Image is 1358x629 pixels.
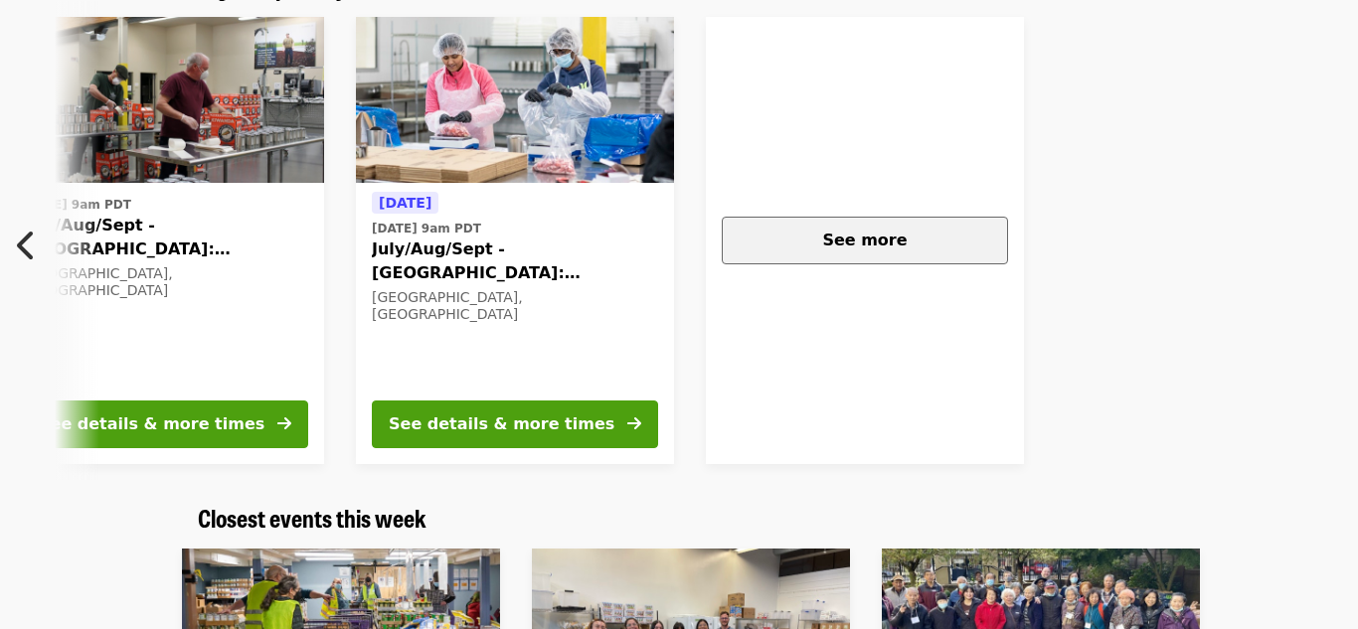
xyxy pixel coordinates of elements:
button: See details & more times [372,400,658,448]
div: [GEOGRAPHIC_DATA], [GEOGRAPHIC_DATA] [372,289,658,323]
i: arrow-right icon [627,414,641,433]
button: See details & more times [22,400,308,448]
i: chevron-left icon [17,227,37,264]
span: [DATE] [379,195,431,211]
img: July/Aug/Sept - Beaverton: Repack/Sort (age 10+) organized by Oregon Food Bank [356,17,674,184]
button: See more [722,217,1008,264]
i: arrow-right icon [277,414,291,433]
a: See details for "July/Aug/Sept - Portland: Repack/Sort (age 16+)" [6,17,324,464]
a: See more [706,17,1024,464]
span: July/Aug/Sept - [GEOGRAPHIC_DATA]: Repack/Sort (age [DEMOGRAPHIC_DATA]+) [22,214,308,261]
span: July/Aug/Sept - [GEOGRAPHIC_DATA]: Repack/Sort (age [DEMOGRAPHIC_DATA]+) [372,237,658,285]
a: See details for "July/Aug/Sept - Beaverton: Repack/Sort (age 10+)" [356,17,674,464]
div: [GEOGRAPHIC_DATA], [GEOGRAPHIC_DATA] [22,265,308,299]
span: Closest events this week [198,500,426,535]
span: See more [822,231,907,249]
a: Closest events this week [198,504,426,533]
div: See details & more times [389,412,614,436]
time: [DATE] 9am PDT [22,196,131,214]
time: [DATE] 9am PDT [372,220,481,237]
div: Closest events this week [182,504,1176,533]
div: See details & more times [39,412,264,436]
img: July/Aug/Sept - Portland: Repack/Sort (age 16+) organized by Oregon Food Bank [6,17,324,184]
